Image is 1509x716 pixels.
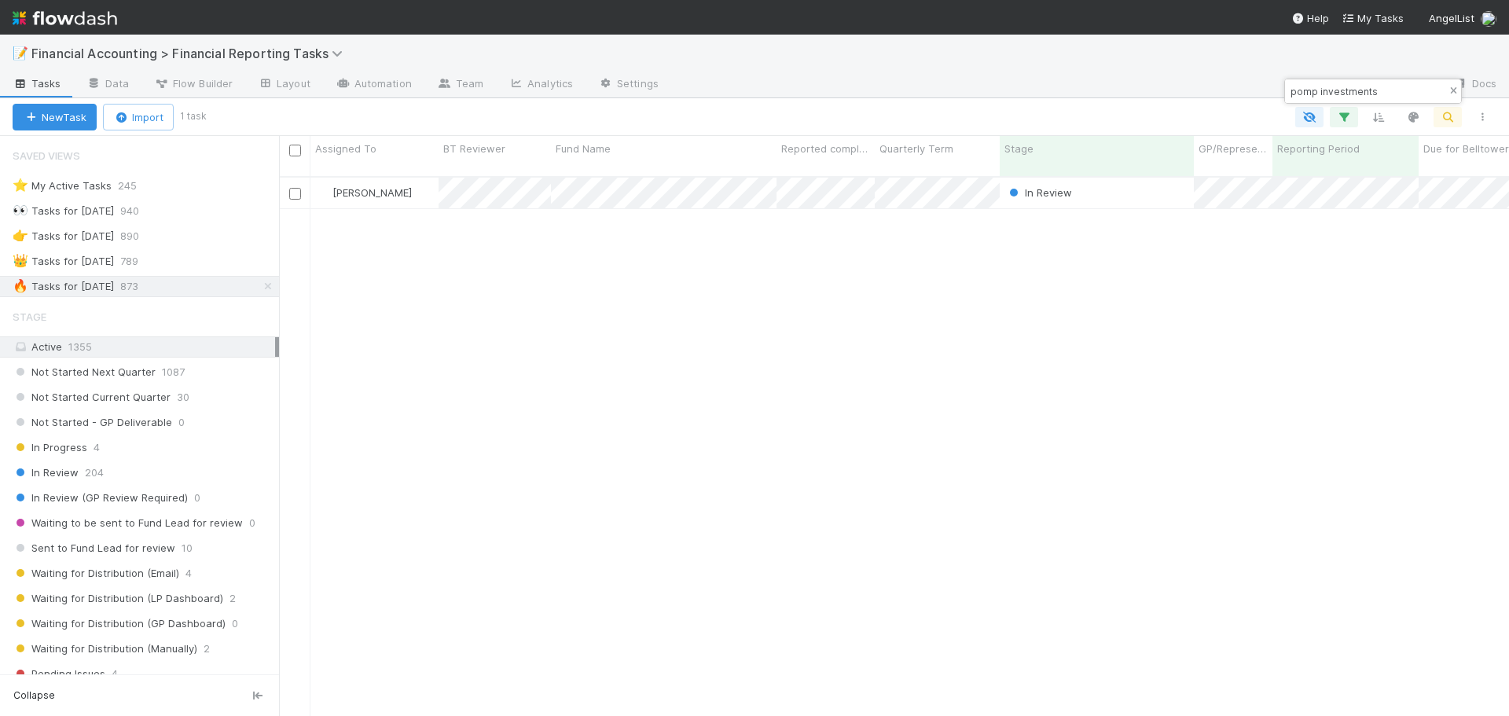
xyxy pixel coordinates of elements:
[289,145,301,156] input: Toggle All Rows Selected
[289,188,301,200] input: Toggle Row Selected
[13,104,97,130] button: NewTask
[13,5,117,31] img: logo-inverted-e16ddd16eac7371096b0.svg
[1025,186,1072,199] span: In Review
[232,614,238,633] span: 0
[13,538,175,558] span: Sent to Fund Lead for review
[323,72,424,97] a: Automation
[13,178,28,192] span: ⭐
[85,463,104,483] span: 204
[315,141,376,156] span: Assigned To
[496,72,586,97] a: Analytics
[318,186,330,199] img: avatar_c0d2ec3f-77e2-40ea-8107-ee7bdb5edede.png
[180,109,207,123] small: 1 task
[120,252,154,271] span: 789
[154,75,233,91] span: Flow Builder
[1291,10,1329,26] div: Help
[178,413,185,432] span: 0
[13,279,28,292] span: 🔥
[13,564,179,583] span: Waiting for Distribution (Email)
[1004,141,1034,156] span: Stage
[103,104,174,130] button: Import
[229,589,236,608] span: 2
[13,664,105,684] span: Pending Issues
[118,176,152,196] span: 245
[182,538,193,558] span: 10
[13,277,114,296] div: Tasks for [DATE]
[13,387,171,407] span: Not Started Current Quarter
[586,72,671,97] a: Settings
[1429,12,1474,24] span: AngelList
[332,186,412,199] span: [PERSON_NAME]
[13,229,28,242] span: 👉
[13,688,55,703] span: Collapse
[1481,11,1496,27] img: avatar_030f5503-c087-43c2-95d1-dd8963b2926c.png
[13,413,172,432] span: Not Started - GP Deliverable
[120,226,155,246] span: 890
[13,226,114,246] div: Tasks for [DATE]
[194,488,200,508] span: 0
[879,141,953,156] span: Quarterly Term
[162,362,185,382] span: 1087
[13,201,114,221] div: Tasks for [DATE]
[13,301,46,332] span: Stage
[68,340,92,353] span: 1355
[13,204,28,217] span: 👀
[13,252,114,271] div: Tasks for [DATE]
[13,438,87,457] span: In Progress
[204,639,210,659] span: 2
[13,488,188,508] span: In Review (GP Review Required)
[245,72,323,97] a: Layout
[13,589,223,608] span: Waiting for Distribution (LP Dashboard)
[13,176,112,196] div: My Active Tasks
[1342,12,1404,24] span: My Tasks
[31,46,351,61] span: Financial Accounting > Financial Reporting Tasks
[1199,141,1269,156] span: GP/Representative wants to review
[177,387,189,407] span: 30
[185,564,192,583] span: 4
[249,513,255,533] span: 0
[424,72,496,97] a: Team
[13,140,80,171] span: Saved Views
[94,438,100,457] span: 4
[1277,141,1360,156] span: Reporting Period
[13,75,61,91] span: Tasks
[13,614,226,633] span: Waiting for Distribution (GP Dashboard)
[120,201,155,221] span: 940
[13,46,28,60] span: 📝
[1287,82,1445,101] input: Search...
[13,463,79,483] span: In Review
[13,362,156,382] span: Not Started Next Quarter
[74,72,141,97] a: Data
[443,141,505,156] span: BT Reviewer
[1441,72,1509,97] a: Docs
[13,254,28,267] span: 👑
[13,513,243,533] span: Waiting to be sent to Fund Lead for review
[112,664,118,684] span: 4
[781,141,871,156] span: Reported completed by
[13,337,275,357] div: Active
[13,639,197,659] span: Waiting for Distribution (Manually)
[120,277,154,296] span: 873
[556,141,611,156] span: Fund Name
